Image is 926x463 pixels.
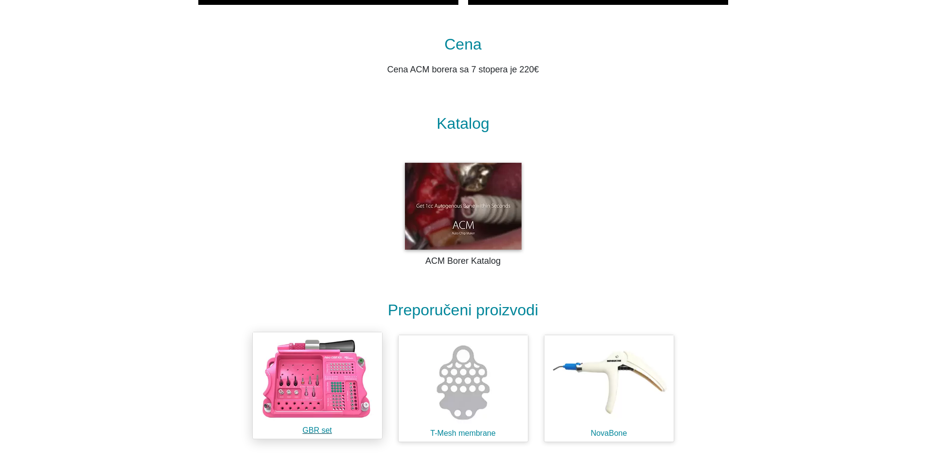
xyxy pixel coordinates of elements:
[399,429,528,438] h1: T-Mesh membrane​
[245,327,390,450] a: GBR set
[198,116,728,131] h2: Katalog
[198,36,728,52] h2: Cena
[198,255,728,268] figcaption: ACM Borer Katalog
[198,301,728,319] h2: Preporučeni proizvodi
[387,65,539,74] span: Cena ACM borera sa 7 stopera je 220€
[390,327,536,450] a: T-Mesh membrane​
[253,426,382,435] h1: GBR set
[536,327,682,450] a: NovaBone
[544,429,674,438] h1: NovaBone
